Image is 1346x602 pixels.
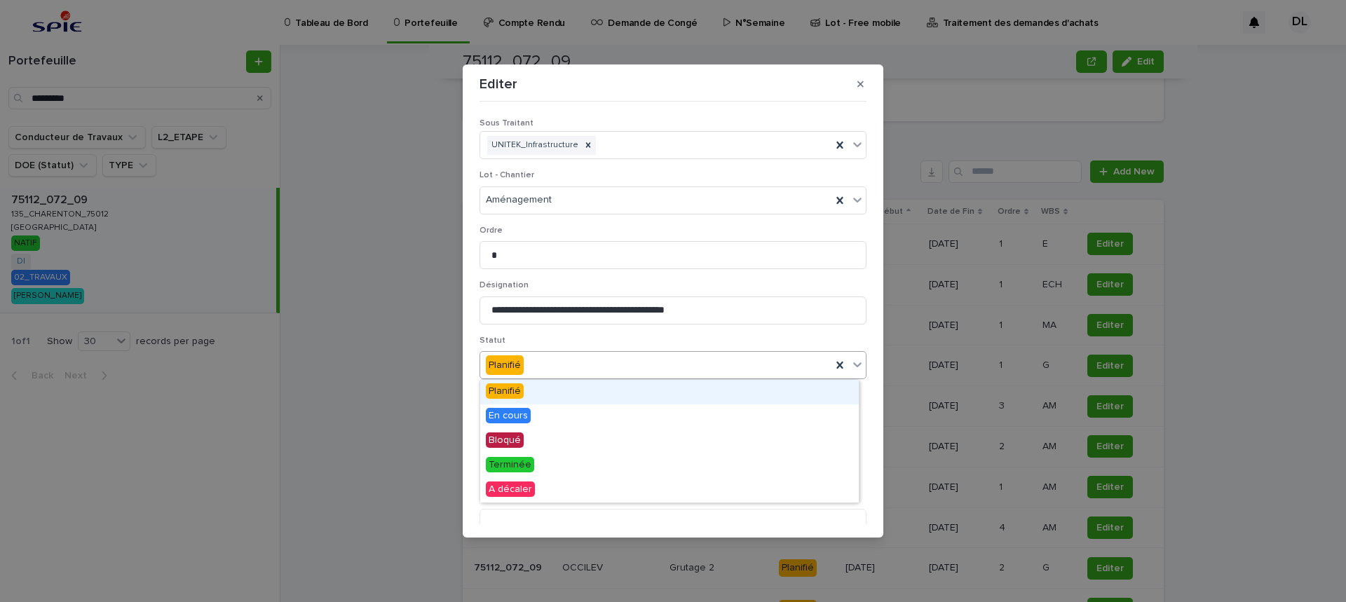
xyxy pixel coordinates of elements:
[480,76,517,93] p: Editer
[486,481,535,497] span: A décaler
[486,457,534,472] span: Terminée
[486,432,524,448] span: Bloqué
[486,355,524,376] div: Planifié
[487,136,580,155] div: UNITEK_Infrastructure
[480,404,859,429] div: En cours
[480,429,859,453] div: Bloqué
[480,281,529,289] span: Désignation
[486,408,531,423] span: En cours
[480,478,859,502] div: A décaler
[480,226,503,235] span: Ordre
[480,171,534,179] span: Lot - Chantier
[480,380,859,404] div: Planifié
[480,336,505,345] span: Statut
[480,453,859,478] div: Terminée
[486,193,552,207] span: Aménagement
[486,383,524,399] span: Planifié
[480,119,533,128] span: Sous Traitant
